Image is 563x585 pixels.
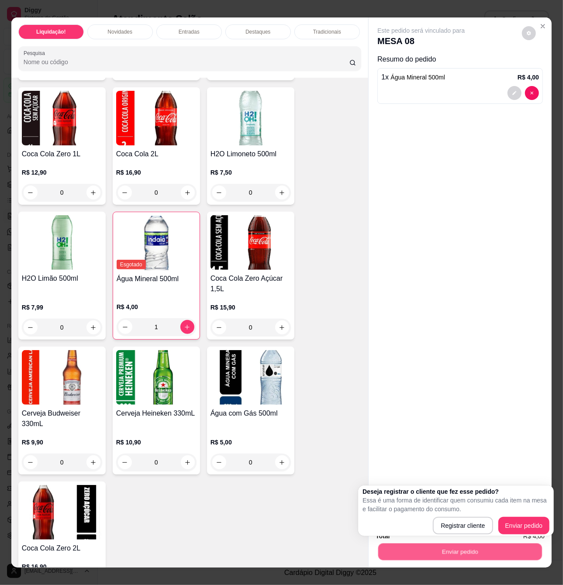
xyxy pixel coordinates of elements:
img: product-image [22,91,102,145]
p: R$ 7,50 [211,168,291,177]
button: decrease-product-quantity [118,455,132,469]
button: increase-product-quantity [86,186,100,200]
button: decrease-product-quantity [118,186,132,200]
h4: H2O Limão 500ml [22,273,102,284]
h4: Cerveja Heineken 330mL [116,408,197,419]
h4: Água com Gás 500ml [211,408,291,419]
img: product-image [116,91,197,145]
button: decrease-product-quantity [212,186,226,200]
button: decrease-product-quantity [508,86,522,100]
h4: H2O Limoneto 500ml [211,149,291,159]
p: R$ 7,99 [22,303,102,312]
img: product-image [22,350,102,405]
p: Destaques [245,28,270,35]
button: increase-product-quantity [275,455,289,469]
p: MESA 08 [377,35,465,47]
h4: Coca Cola 2L [116,149,197,159]
button: decrease-product-quantity [118,320,132,334]
p: Entradas [179,28,200,35]
button: decrease-product-quantity [522,26,536,40]
p: R$ 10,90 [116,438,197,447]
button: Enviar pedido [498,517,550,534]
p: R$ 16,90 [116,168,197,177]
button: decrease-product-quantity [212,455,226,469]
p: Tradicionais [313,28,341,35]
img: product-image [211,91,291,145]
img: product-image [211,215,291,270]
p: R$ 4,00 [117,303,196,311]
img: product-image [116,350,197,405]
img: product-image [117,216,196,270]
p: R$ 9,90 [22,438,102,447]
h2: Deseja registrar o cliente que fez esse pedido? [363,487,549,496]
h4: Coca Cola Zero 1L [22,149,102,159]
button: increase-product-quantity [180,320,194,334]
button: decrease-product-quantity [24,320,38,334]
h4: Cerveja Budweiser 330mL [22,408,102,429]
img: product-image [211,350,291,405]
h4: Coca Cola Zero 2L [22,543,102,554]
p: Novidades [107,28,132,35]
button: Registrar cliente [433,517,493,534]
p: R$ 12,90 [22,168,102,177]
img: product-image [22,215,102,270]
p: Liquidação! [36,28,66,35]
button: increase-product-quantity [86,455,100,469]
p: Este pedido será vinculado para [377,26,465,35]
button: increase-product-quantity [275,186,289,200]
label: Pesquisa [24,49,48,57]
input: Pesquisa [24,58,349,66]
p: Essa é uma forma de identificar quem consumiu cada item na mesa e facilitar o pagamento do consumo. [363,496,549,513]
button: Enviar pedido [378,543,542,560]
button: decrease-product-quantity [525,86,539,100]
button: increase-product-quantity [181,455,195,469]
p: 1 x [381,72,445,83]
button: increase-product-quantity [86,320,100,334]
h4: Coca Cola Zero Açúcar 1,5L [211,273,291,294]
p: R$ 16,90 [22,562,102,571]
button: increase-product-quantity [181,186,195,200]
button: decrease-product-quantity [24,455,38,469]
p: Resumo do pedido [377,54,543,65]
button: increase-product-quantity [275,320,289,334]
span: Esgotado [117,260,146,269]
p: R$ 15,90 [211,303,291,312]
span: Água Mineral 500ml [391,74,446,81]
button: Close [536,19,550,33]
button: decrease-product-quantity [212,320,226,334]
h4: Água Mineral 500ml [117,274,196,284]
strong: Total [376,533,390,540]
button: decrease-product-quantity [24,186,38,200]
p: R$ 5,00 [211,438,291,447]
img: product-image [22,485,102,540]
p: R$ 4,00 [518,73,539,82]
